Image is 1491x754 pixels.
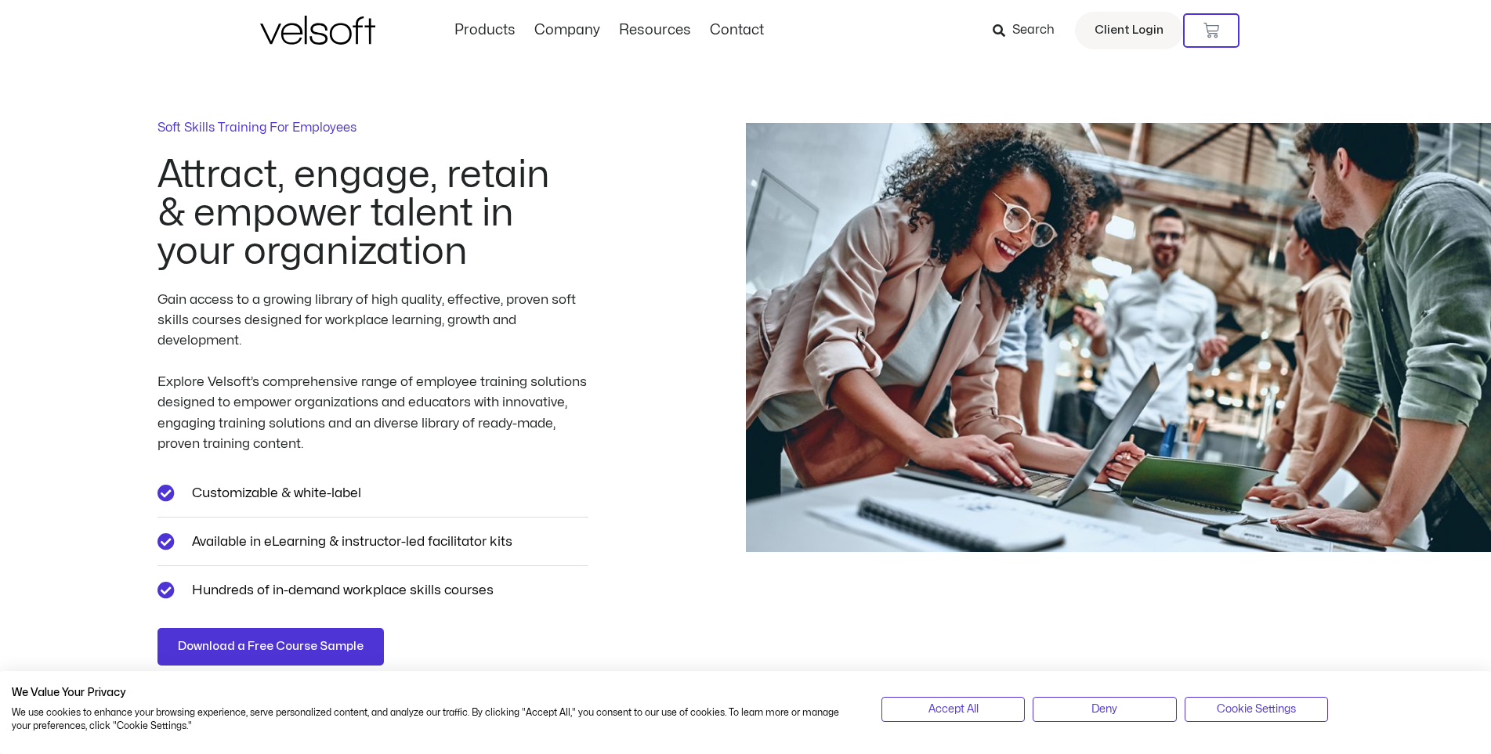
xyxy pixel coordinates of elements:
[1185,697,1328,722] button: Adjust cookie preferences
[157,118,588,137] p: Soft Skills Training For Employees
[260,16,375,45] img: Velsoft Training Materials
[700,22,773,39] a: ContactMenu Toggle
[12,686,858,700] h2: We Value Your Privacy
[1095,20,1163,41] span: Client Login
[525,22,610,39] a: CompanyMenu Toggle
[157,290,588,352] div: Gain access to a growing library of high quality, effective, proven soft skills courses designed ...
[445,22,773,39] nav: Menu
[188,531,512,552] span: Available in eLearning & instructor-led facilitator kits
[993,17,1066,44] a: Search
[610,22,700,39] a: ResourcesMenu Toggle
[157,156,583,271] h2: Attract, engage, retain & empower talent in your organization
[12,706,858,733] p: We use cookies to enhance your browsing experience, serve personalized content, and analyze our t...
[881,697,1025,722] button: Accept all cookies
[157,372,588,454] div: Explore Velsoft’s comprehensive range of employee training solutions designed to empower organiza...
[188,579,494,601] span: Hundreds of in-demand workplace skills courses
[1217,701,1296,718] span: Cookie Settings
[1075,12,1183,49] a: Client Login
[928,701,979,718] span: Accept All
[445,22,525,39] a: ProductsMenu Toggle
[1033,697,1176,722] button: Deny all cookies
[1091,701,1117,718] span: Deny
[157,628,384,666] a: Download a Free Course Sample
[178,637,364,656] span: Download a Free Course Sample
[1012,20,1055,41] span: Search
[188,482,361,503] span: Customizable & white-label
